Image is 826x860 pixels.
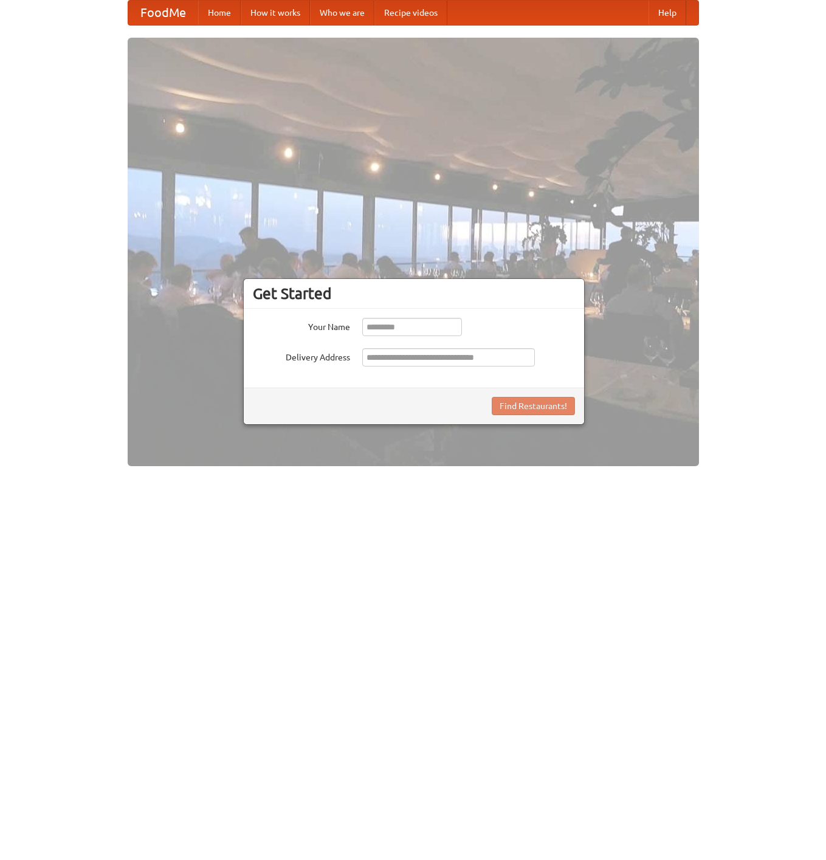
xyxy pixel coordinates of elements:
[253,284,575,303] h3: Get Started
[310,1,374,25] a: Who we are
[198,1,241,25] a: Home
[241,1,310,25] a: How it works
[253,348,350,363] label: Delivery Address
[128,1,198,25] a: FoodMe
[374,1,447,25] a: Recipe videos
[649,1,686,25] a: Help
[253,318,350,333] label: Your Name
[492,397,575,415] button: Find Restaurants!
